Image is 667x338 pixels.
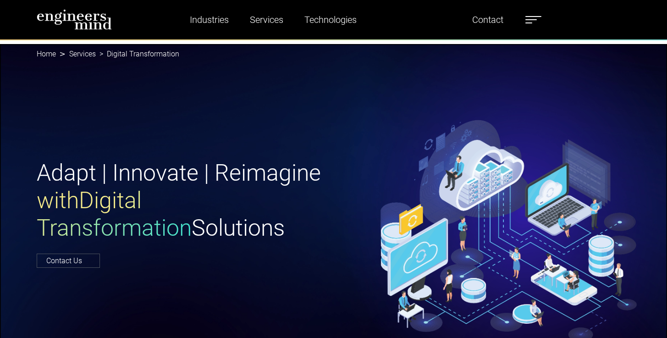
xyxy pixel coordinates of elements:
a: Industries [186,9,232,30]
li: Digital Transformation [96,49,179,60]
a: Services [69,50,96,58]
a: Technologies [301,9,360,30]
span: with Digital Transformation [37,187,192,241]
a: Contact Us [37,254,100,268]
nav: breadcrumb [37,44,631,64]
h1: Adapt | Innovate | Reimagine Solutions [37,159,328,242]
a: Services [246,9,287,30]
img: logo [37,9,112,30]
a: Home [37,50,56,58]
a: Contact [469,9,507,30]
